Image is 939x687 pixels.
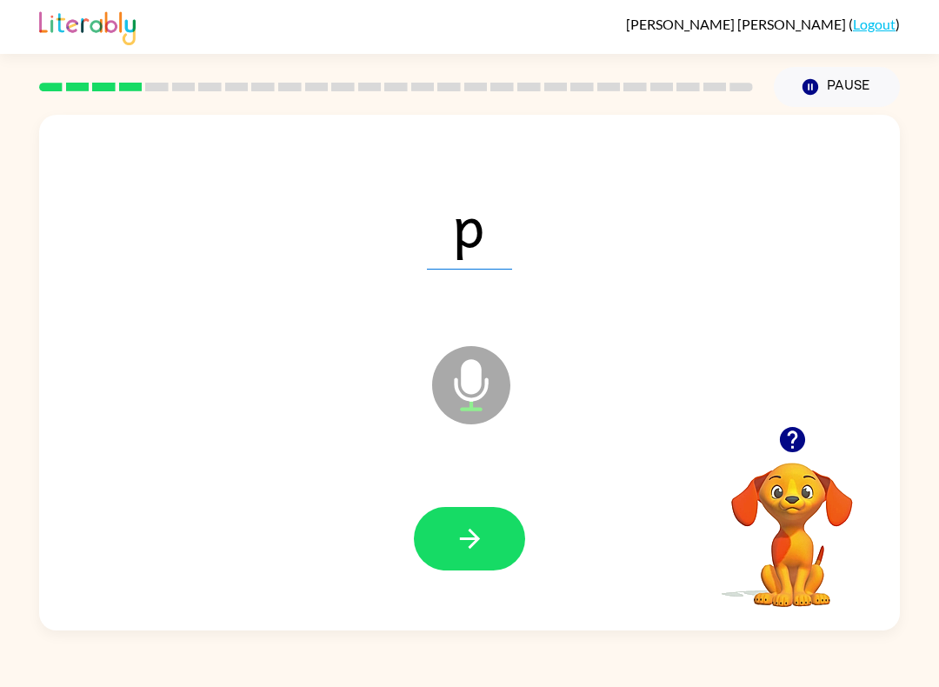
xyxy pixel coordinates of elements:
span: p [427,179,512,270]
img: Literably [39,7,136,45]
span: [PERSON_NAME] [PERSON_NAME] [626,16,849,32]
a: Logout [853,16,896,32]
div: ( ) [626,16,900,32]
video: Your browser must support playing .mp4 files to use Literably. Please try using another browser. [705,436,879,610]
button: Pause [774,67,900,107]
